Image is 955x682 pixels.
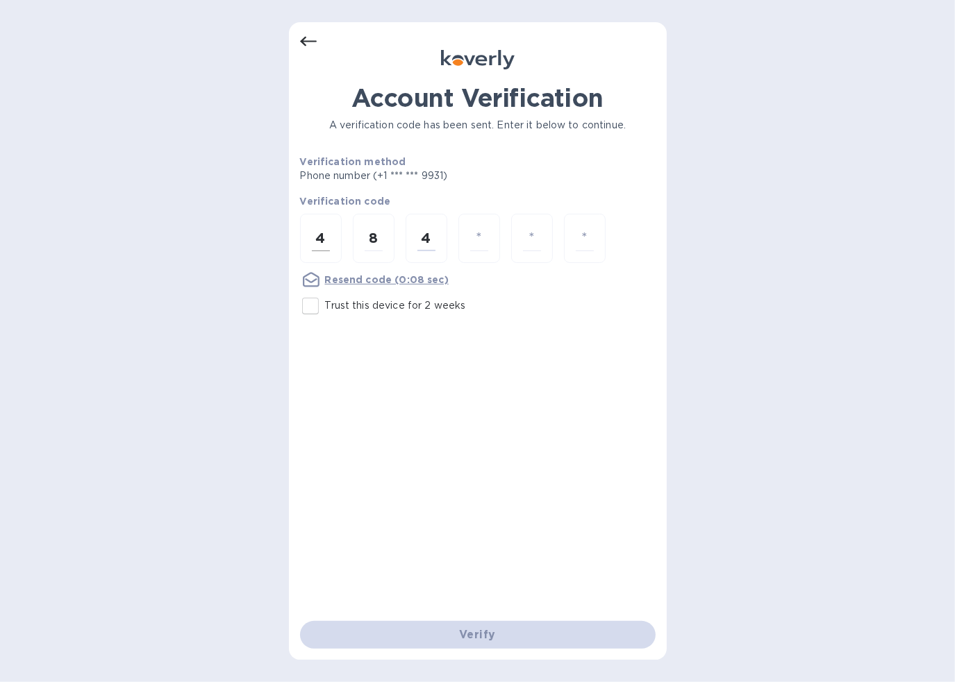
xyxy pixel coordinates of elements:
[325,298,466,313] p: Trust this device for 2 weeks
[300,83,656,112] h1: Account Verification
[325,274,449,285] u: Resend code (0:08 sec)
[300,156,406,167] b: Verification method
[300,169,554,183] p: Phone number (+1 *** *** 9931)
[300,194,656,208] p: Verification code
[300,118,656,133] p: A verification code has been sent. Enter it below to continue.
